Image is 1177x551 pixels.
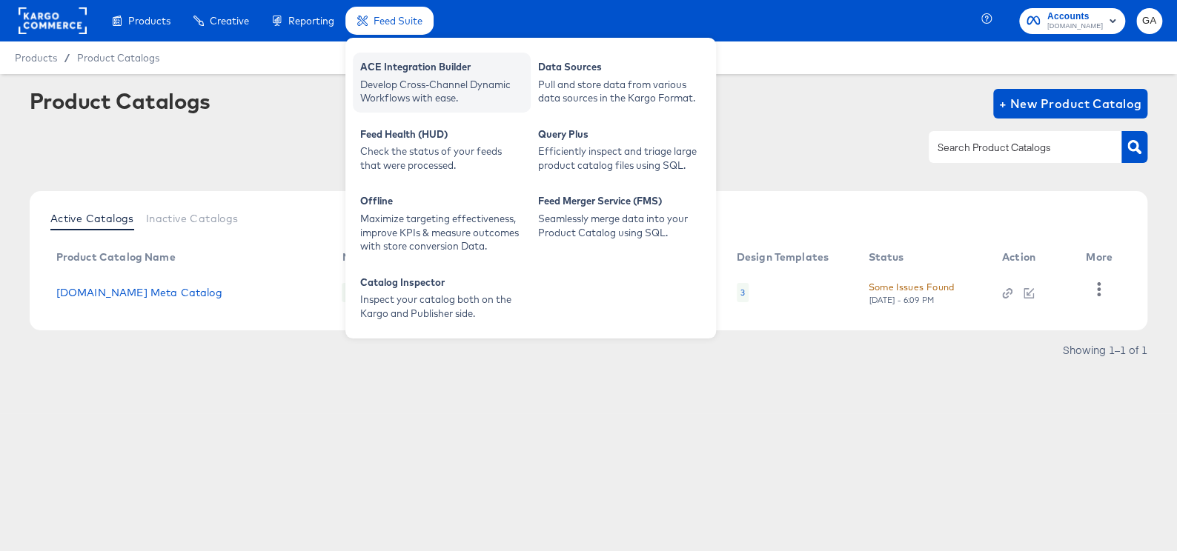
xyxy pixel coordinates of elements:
span: Creative [210,15,249,27]
button: Accounts[DOMAIN_NAME] [1019,8,1125,34]
button: GA [1136,8,1162,34]
span: Active Catalogs [50,213,134,224]
span: [DOMAIN_NAME] [1047,21,1103,33]
div: Some Issues Found [868,279,954,295]
div: Showing 1–1 of 1 [1061,344,1147,355]
div: 3 [737,283,749,302]
span: Reporting [288,15,334,27]
a: Product Catalogs [77,52,159,64]
span: + New Product Catalog [999,93,1142,114]
div: Product Catalog Name [56,251,176,263]
input: Search Product Catalogs [935,139,1093,156]
div: 1353029 [342,283,382,302]
span: / [57,52,77,64]
a: [DOMAIN_NAME] Meta Catalog [56,287,222,298]
th: Action [990,246,1074,270]
div: 3 [740,287,745,298]
div: Product Catalogs [30,89,210,113]
button: Some Issues Found[DATE] - 6:09 PM [868,279,954,305]
div: Design Templates [737,251,829,263]
span: GA [1142,13,1156,30]
span: Products [128,15,170,27]
span: Accounts [1047,9,1103,24]
div: [DATE] - 6:09 PM [868,295,935,305]
span: Products [15,52,57,64]
span: Inactive Catalogs [146,213,239,224]
th: Status [856,246,989,270]
div: No. Products [342,251,408,263]
button: + New Product Catalog [993,89,1148,118]
th: More [1074,246,1130,270]
span: Feed Suite [374,15,422,27]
